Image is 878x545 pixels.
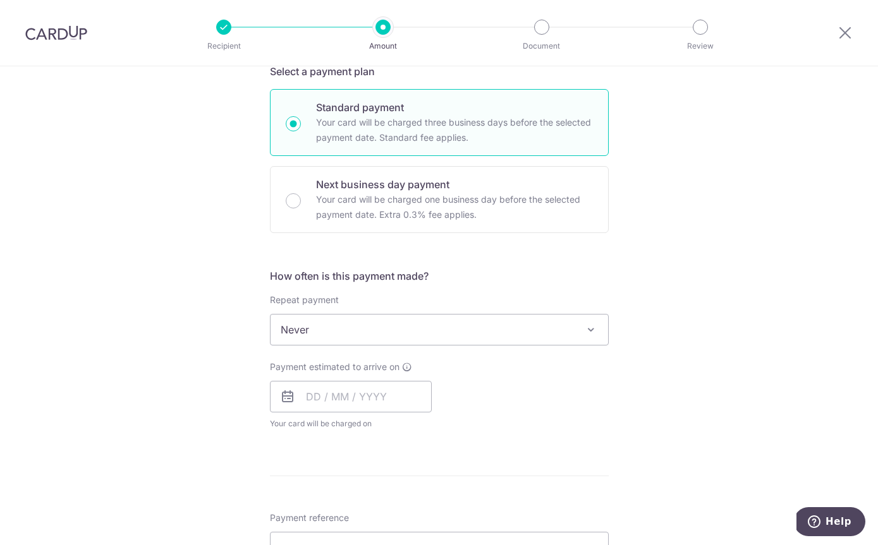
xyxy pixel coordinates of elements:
p: Recipient [177,40,271,52]
span: Never [270,314,609,345]
p: Document [495,40,588,52]
img: CardUp [25,25,87,40]
p: Your card will be charged three business days before the selected payment date. Standard fee appl... [316,115,593,145]
p: Your card will be charged one business day before the selected payment date. Extra 0.3% fee applies. [316,192,593,222]
label: Repeat payment [270,294,339,306]
input: DD / MM / YYYY [270,381,432,412]
p: Amount [336,40,430,52]
span: Your card will be charged on [270,417,432,430]
p: Next business day payment [316,177,593,192]
h5: How often is this payment made? [270,268,609,284]
iframe: Opens a widget where you can find more information [796,507,865,539]
span: Payment estimated to arrive on [270,361,399,373]
h5: Select a payment plan [270,64,609,79]
p: Standard payment [316,100,593,115]
p: Review [654,40,747,52]
span: Never [271,314,608,345]
span: Payment reference [270,512,349,524]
